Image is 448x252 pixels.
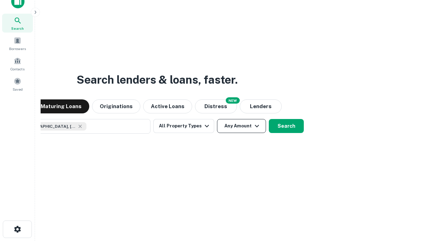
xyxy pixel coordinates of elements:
span: Contacts [10,66,24,72]
a: Contacts [2,54,33,73]
button: [GEOGRAPHIC_DATA], [GEOGRAPHIC_DATA], [GEOGRAPHIC_DATA] [10,119,150,134]
button: Originations [92,99,140,113]
iframe: Chat Widget [413,196,448,230]
h3: Search lenders & loans, faster. [77,71,238,88]
span: Saved [13,86,23,92]
button: Search distressed loans with lien and other non-mortgage details. [195,99,237,113]
span: Borrowers [9,46,26,51]
a: Search [2,14,33,33]
span: [GEOGRAPHIC_DATA], [GEOGRAPHIC_DATA], [GEOGRAPHIC_DATA] [23,123,76,129]
a: Saved [2,75,33,93]
button: Active Loans [143,99,192,113]
div: NEW [226,97,240,104]
span: Search [11,26,24,31]
button: Search [269,119,304,133]
button: Lenders [240,99,282,113]
a: Borrowers [2,34,33,53]
button: Any Amount [217,119,266,133]
button: Maturing Loans [33,99,89,113]
button: All Property Types [153,119,214,133]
